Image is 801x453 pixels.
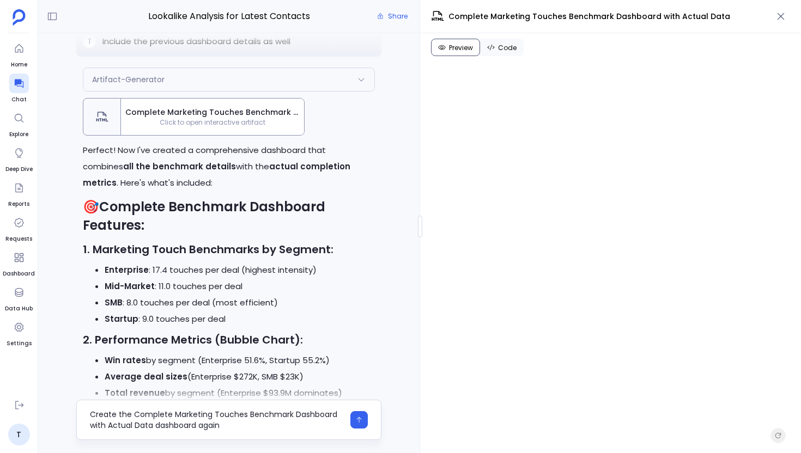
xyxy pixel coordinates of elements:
[8,200,29,209] span: Reports
[9,130,29,139] span: Explore
[5,304,33,313] span: Data Hub
[5,143,33,174] a: Deep Dive
[8,424,30,445] a: T
[5,235,32,243] span: Requests
[7,339,32,348] span: Settings
[480,39,524,56] button: Code
[388,12,408,21] span: Share
[105,262,375,278] li: : 17.4 touches per deal (highest intensity)
[3,270,35,278] span: Dashboard
[5,213,32,243] a: Requests
[105,311,375,327] li: : 9.0 touches per deal
[448,11,730,22] span: Complete Marketing Touches Benchmark Dashboard with Actual Data
[121,118,304,127] span: Click to open interactive artifact
[83,142,375,191] p: Perfect! Now I've created a comprehensive dashboard that combines with the . Here's what's included:
[3,248,35,278] a: Dashboard
[105,278,375,295] li: : 11.0 touches per deal
[8,178,29,209] a: Reports
[123,161,236,172] strong: all the benchmark details
[9,95,29,104] span: Chat
[431,60,790,448] iframe: Sandpack Preview
[498,44,517,52] span: Code
[124,9,334,23] span: Lookalike Analysis for Latest Contacts
[83,198,375,235] h2: 🎯
[431,39,480,56] button: Preview
[449,44,473,52] span: Preview
[5,283,33,313] a: Data Hub
[105,354,146,366] strong: Win rates
[105,371,187,382] strong: Average deal sizes
[105,264,149,276] strong: Enterprise
[83,98,305,136] button: Complete Marketing Touches Benchmark Dashboard with Actual DataClick to open interactive artifact
[7,317,32,348] a: Settings
[9,108,29,139] a: Explore
[105,295,375,311] li: : 8.0 touches per deal (most efficient)
[83,242,333,257] strong: 1. Marketing Touch Benchmarks by Segment:
[105,297,123,308] strong: SMB
[83,332,303,347] strong: 2. Performance Metrics (Bubble Chart):
[125,107,300,118] span: Complete Marketing Touches Benchmark Dashboard with Actual Data
[105,313,138,325] strong: Startup
[105,369,375,385] li: (Enterprise $272K, SMB $23K)
[90,409,344,431] textarea: Create the Complete Marketing Touches Benchmark Dashboard with Actual Data dashboard again
[5,165,33,174] span: Deep Dive
[9,60,29,69] span: Home
[105,352,375,369] li: by segment (Enterprise 51.6%, Startup 55.2%)
[371,9,414,24] button: Share
[13,9,26,26] img: petavue logo
[105,280,155,292] strong: Mid-Market
[92,74,165,85] span: Artifact-Generator
[9,39,29,69] a: Home
[9,74,29,104] a: Chat
[83,198,325,234] strong: Complete Benchmark Dashboard Features:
